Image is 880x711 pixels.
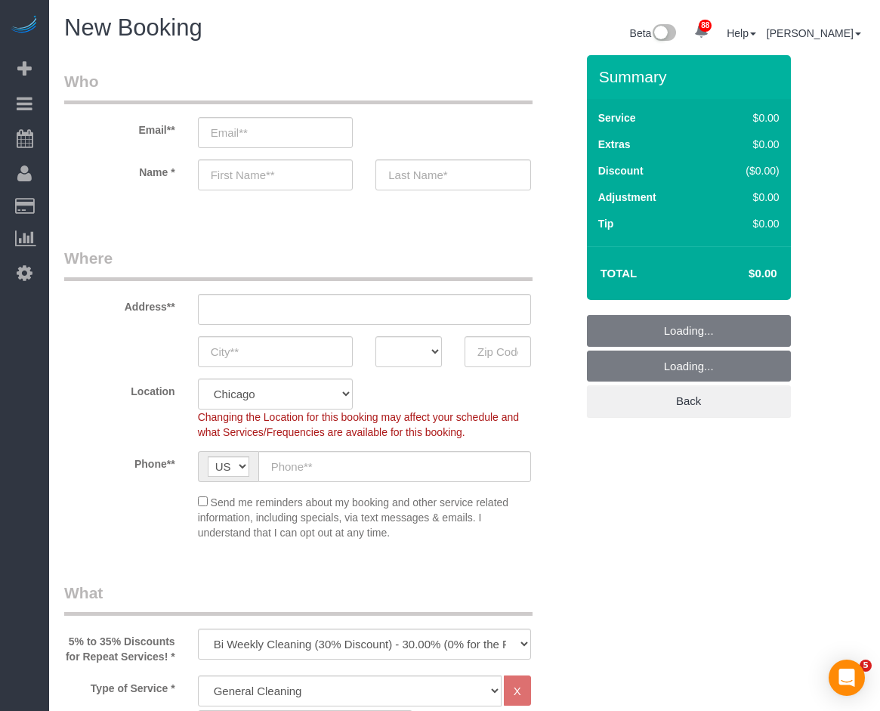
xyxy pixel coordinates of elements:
a: 88 [687,15,716,48]
legend: Who [64,70,533,104]
h4: $0.00 [703,267,777,280]
span: Send me reminders about my booking and other service related information, including specials, via... [198,496,508,539]
strong: Total [601,267,638,280]
a: [PERSON_NAME] [767,27,861,39]
span: New Booking [64,14,202,41]
input: First Name** [198,159,354,190]
span: 5 [860,660,872,672]
a: Beta [630,27,677,39]
img: New interface [651,24,676,44]
span: Changing the Location for this booking may affect your schedule and what Services/Frequencies are... [198,411,519,438]
label: Discount [598,163,644,178]
label: Adjustment [598,190,656,205]
div: Open Intercom Messenger [829,660,865,696]
legend: What [64,582,533,616]
div: $0.00 [715,137,780,152]
div: $0.00 [715,216,780,231]
input: Zip Code** [465,336,531,367]
label: Name * [53,159,187,180]
input: Last Name* [375,159,531,190]
legend: Where [64,247,533,281]
label: Type of Service * [53,675,187,696]
h3: Summary [599,68,783,85]
label: Extras [598,137,631,152]
div: $0.00 [715,110,780,125]
a: Back [587,385,791,417]
div: ($0.00) [715,163,780,178]
img: Automaid Logo [9,15,39,36]
label: Tip [598,216,614,231]
label: Service [598,110,636,125]
span: 88 [699,20,712,32]
div: $0.00 [715,190,780,205]
label: 5% to 35% Discounts for Repeat Services! * [53,629,187,664]
a: Help [727,27,756,39]
label: Location [53,379,187,399]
